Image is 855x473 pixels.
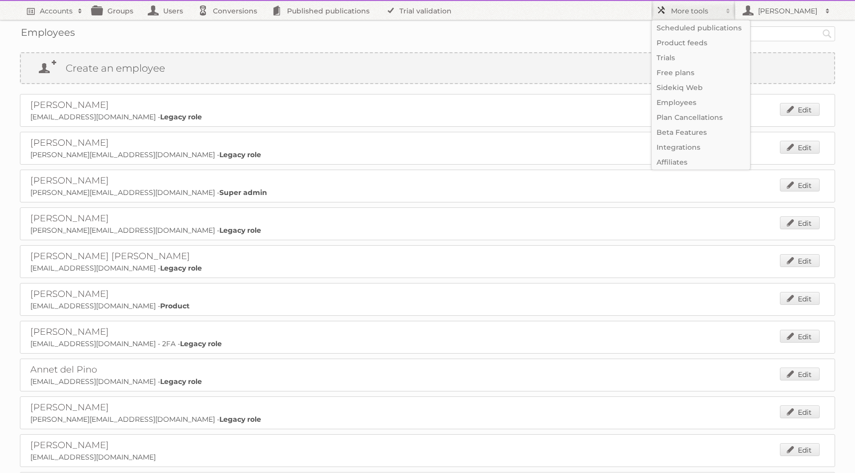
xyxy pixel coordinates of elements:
[30,188,825,197] p: [PERSON_NAME][EMAIL_ADDRESS][DOMAIN_NAME] -
[30,453,825,462] p: [EMAIL_ADDRESS][DOMAIN_NAME]
[30,264,825,273] p: [EMAIL_ADDRESS][DOMAIN_NAME] -
[30,99,109,110] a: [PERSON_NAME]
[780,179,820,191] a: Edit
[736,1,835,20] a: [PERSON_NAME]
[780,405,820,418] a: Edit
[651,1,736,20] a: More tools
[652,80,750,95] a: Sidekiq Web
[267,1,380,20] a: Published publications
[30,364,97,375] a: Annet del Pino
[88,1,143,20] a: Groups
[30,112,825,121] p: [EMAIL_ADDRESS][DOMAIN_NAME] -
[30,226,825,235] p: [PERSON_NAME][EMAIL_ADDRESS][DOMAIN_NAME] -
[780,103,820,116] a: Edit
[652,50,750,65] a: Trials
[143,1,193,20] a: Users
[219,150,261,159] strong: Legacy role
[30,301,825,310] p: [EMAIL_ADDRESS][DOMAIN_NAME] -
[30,213,109,224] a: [PERSON_NAME]
[30,415,825,424] p: [PERSON_NAME][EMAIL_ADDRESS][DOMAIN_NAME] -
[652,65,750,80] a: Free plans
[652,20,750,35] a: Scheduled publications
[780,330,820,343] a: Edit
[160,112,202,121] strong: Legacy role
[30,137,109,148] a: [PERSON_NAME]
[652,110,750,125] a: Plan Cancellations
[671,6,721,16] h2: More tools
[30,326,109,337] a: [PERSON_NAME]
[380,1,462,20] a: Trial validation
[780,254,820,267] a: Edit
[160,264,202,273] strong: Legacy role
[652,125,750,140] a: Beta Features
[20,1,88,20] a: Accounts
[30,377,825,386] p: [EMAIL_ADDRESS][DOMAIN_NAME] -
[21,53,834,83] a: Create an employee
[160,301,190,310] strong: Product
[30,175,109,186] a: [PERSON_NAME]
[820,26,835,41] input: Search
[219,226,261,235] strong: Legacy role
[30,288,109,299] a: [PERSON_NAME]
[780,292,820,305] a: Edit
[780,368,820,380] a: Edit
[160,377,202,386] strong: Legacy role
[780,443,820,456] a: Edit
[219,415,261,424] strong: Legacy role
[652,35,750,50] a: Product feeds
[219,188,267,197] strong: Super admin
[180,339,222,348] strong: Legacy role
[30,440,109,451] a: [PERSON_NAME]
[30,402,109,413] a: [PERSON_NAME]
[193,1,267,20] a: Conversions
[652,155,750,170] a: Affiliates
[780,216,820,229] a: Edit
[30,251,190,262] a: [PERSON_NAME] [PERSON_NAME]
[30,339,825,348] p: [EMAIL_ADDRESS][DOMAIN_NAME] - 2FA -
[40,6,73,16] h2: Accounts
[756,6,820,16] h2: [PERSON_NAME]
[652,140,750,155] a: Integrations
[780,141,820,154] a: Edit
[30,150,825,159] p: [PERSON_NAME][EMAIL_ADDRESS][DOMAIN_NAME] -
[652,95,750,110] a: Employees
